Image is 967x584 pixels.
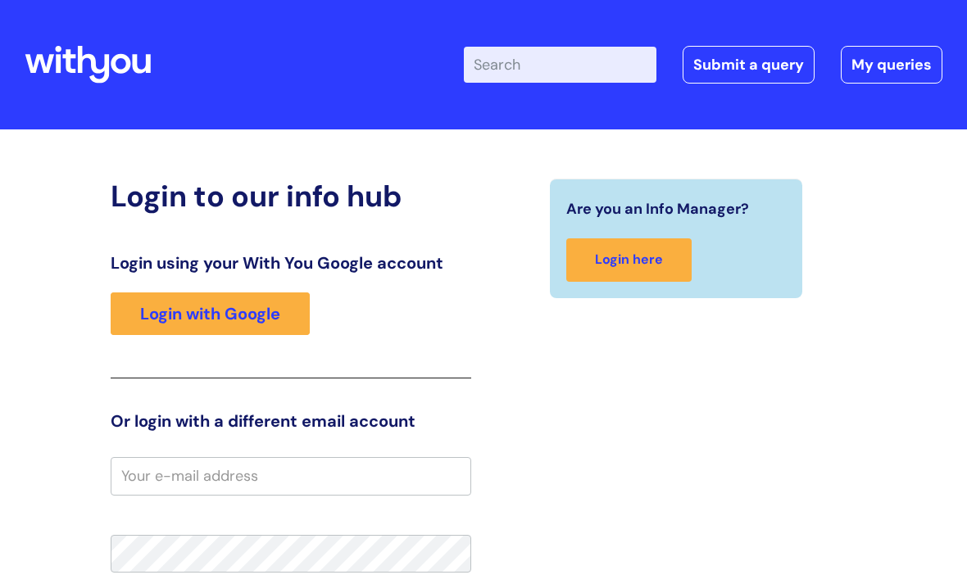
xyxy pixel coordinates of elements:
[566,196,749,222] span: Are you an Info Manager?
[566,238,692,282] a: Login here
[111,253,471,273] h3: Login using your With You Google account
[111,411,471,431] h3: Or login with a different email account
[464,47,656,83] input: Search
[841,46,942,84] a: My queries
[111,179,471,214] h2: Login to our info hub
[111,457,471,495] input: Your e-mail address
[683,46,815,84] a: Submit a query
[111,292,310,335] a: Login with Google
